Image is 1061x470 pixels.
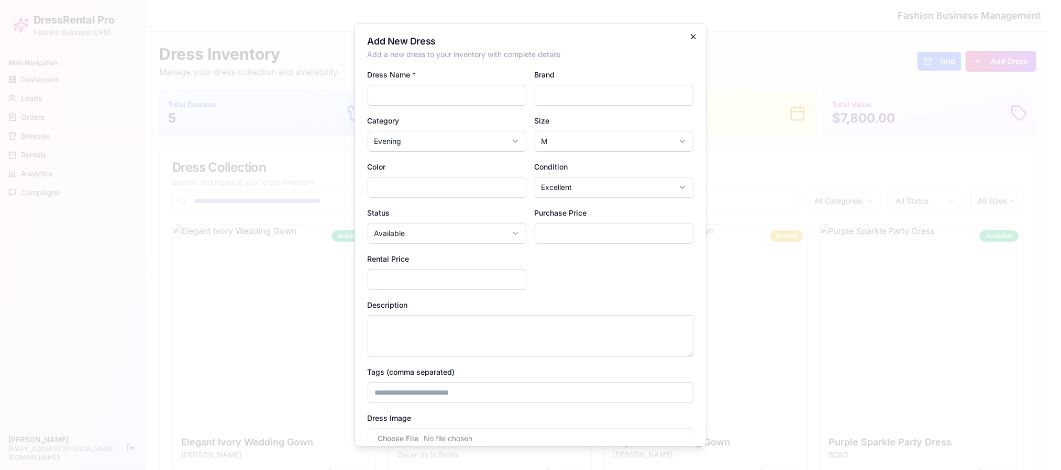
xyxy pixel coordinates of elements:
[535,70,555,79] label: Brand
[368,413,412,422] label: Dress Image
[368,300,408,309] label: Description
[368,37,693,46] h2: Add New Dress
[535,208,587,217] label: Purchase Price
[368,116,400,125] label: Category
[535,162,568,171] label: Condition
[368,49,693,60] p: Add a new dress to your inventory with complete details
[368,254,410,263] label: Rental Price
[535,116,550,125] label: Size
[368,367,455,376] label: Tags (comma separated)
[368,162,386,171] label: Color
[368,70,416,79] label: Dress Name *
[368,208,390,217] label: Status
